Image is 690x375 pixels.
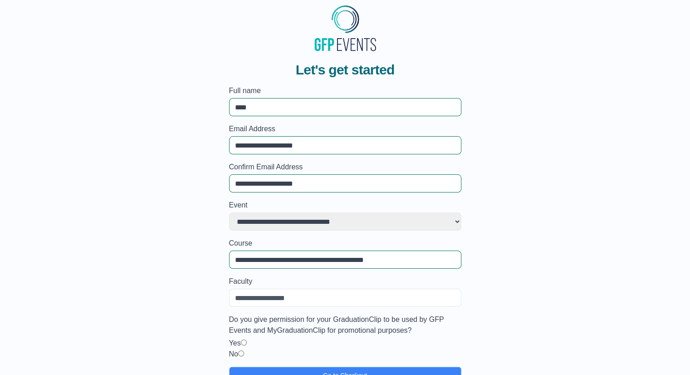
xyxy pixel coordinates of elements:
label: Do you give permission for your GraduationClip to be used by GFP Events and MyGraduationClip for ... [229,314,461,336]
label: Confirm Email Address [229,162,461,173]
label: Event [229,200,461,211]
label: Course [229,238,461,249]
span: Let's get started [296,62,395,78]
label: Full name [229,85,461,96]
label: Yes [229,339,241,347]
img: MyGraduationClip [311,2,379,54]
label: Faculty [229,276,461,287]
label: Email Address [229,123,461,134]
label: No [229,350,238,358]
